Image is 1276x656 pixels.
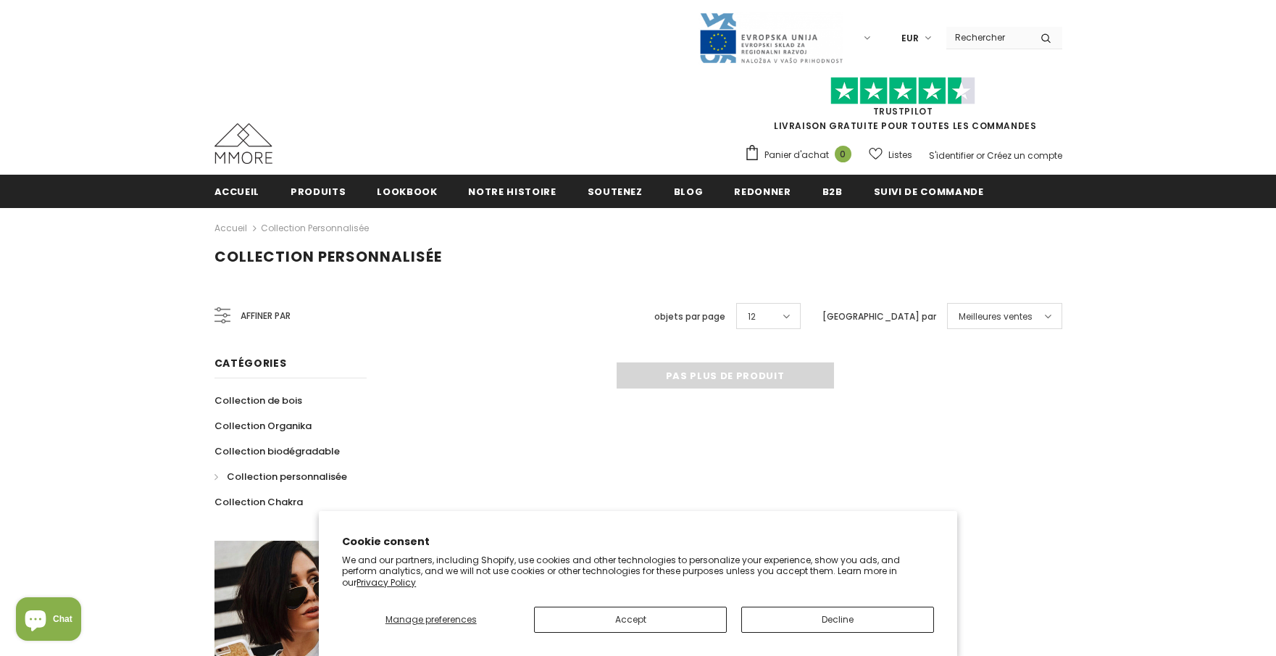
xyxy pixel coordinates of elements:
[699,12,843,65] img: Javni Razpis
[214,356,287,370] span: Catégories
[385,613,477,626] span: Manage preferences
[214,175,260,207] a: Accueil
[227,470,347,483] span: Collection personnalisée
[534,607,727,633] button: Accept
[835,146,851,162] span: 0
[744,83,1062,132] span: LIVRAISON GRATUITE POUR TOUTES LES COMMANDES
[468,175,556,207] a: Notre histoire
[822,175,843,207] a: B2B
[291,175,346,207] a: Produits
[588,175,643,207] a: soutenez
[214,220,247,237] a: Accueil
[748,310,756,324] span: 12
[830,77,975,105] img: Faites confiance aux étoiles pilotes
[342,555,934,589] p: We and our partners, including Shopify, use cookies and other technologies to personalize your ex...
[744,144,859,166] a: Panier d'achat 0
[734,185,791,199] span: Redonner
[241,308,291,324] span: Affiner par
[214,123,272,164] img: Cas MMORE
[699,31,843,43] a: Javni Razpis
[874,185,984,199] span: Suivi de commande
[888,148,912,162] span: Listes
[873,105,933,117] a: TrustPilot
[741,607,934,633] button: Decline
[901,31,919,46] span: EUR
[377,185,437,199] span: Lookbook
[356,576,416,589] a: Privacy Policy
[214,444,340,458] span: Collection biodégradable
[291,185,346,199] span: Produits
[734,175,791,207] a: Redonner
[674,175,704,207] a: Blog
[342,534,934,549] h2: Cookie consent
[261,222,369,234] a: Collection personnalisée
[822,185,843,199] span: B2B
[764,148,829,162] span: Panier d'achat
[654,310,725,324] label: objets par page
[959,310,1033,324] span: Meilleures ventes
[929,149,974,162] a: S'identifier
[987,149,1062,162] a: Créez un compte
[869,142,912,167] a: Listes
[214,394,302,407] span: Collection de bois
[674,185,704,199] span: Blog
[214,419,312,433] span: Collection Organika
[342,607,520,633] button: Manage preferences
[976,149,985,162] span: or
[214,495,303,509] span: Collection Chakra
[377,175,437,207] a: Lookbook
[214,464,347,489] a: Collection personnalisée
[214,185,260,199] span: Accueil
[214,413,312,439] a: Collection Organika
[214,246,442,267] span: Collection personnalisée
[468,185,556,199] span: Notre histoire
[214,388,302,413] a: Collection de bois
[214,489,303,515] a: Collection Chakra
[214,439,340,464] a: Collection biodégradable
[588,185,643,199] span: soutenez
[12,597,86,644] inbox-online-store-chat: Shopify online store chat
[822,310,936,324] label: [GEOGRAPHIC_DATA] par
[874,175,984,207] a: Suivi de commande
[946,27,1030,48] input: Search Site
